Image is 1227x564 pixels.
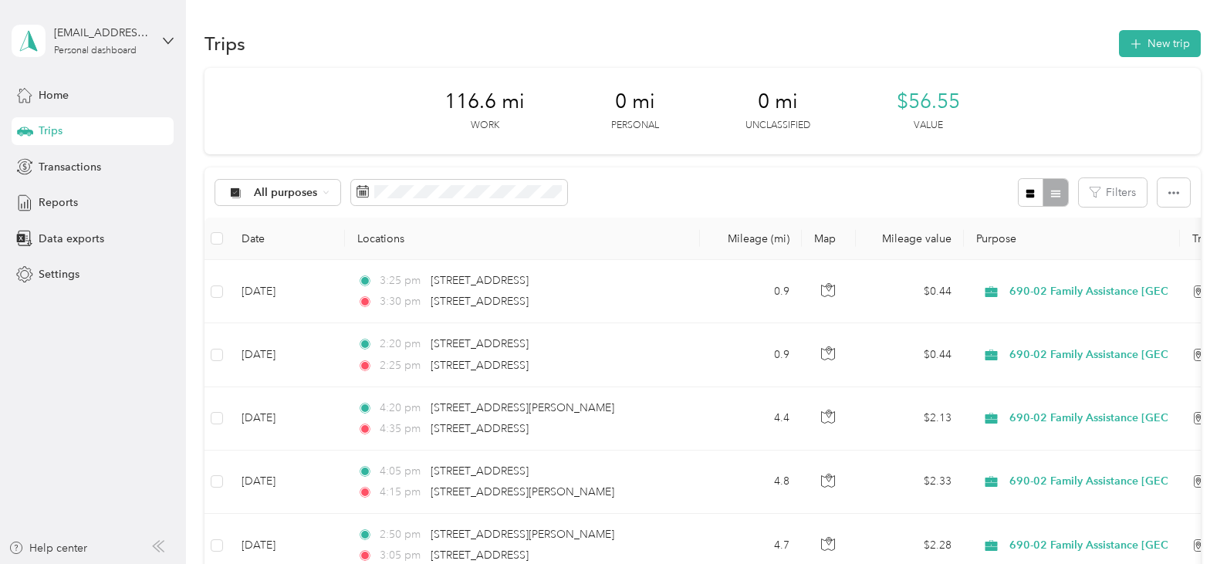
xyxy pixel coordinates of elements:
[700,387,802,451] td: 4.4
[758,89,798,114] span: 0 mi
[431,337,529,350] span: [STREET_ADDRESS]
[229,260,345,323] td: [DATE]
[471,119,499,133] p: Work
[229,451,345,514] td: [DATE]
[380,484,424,501] span: 4:15 pm
[229,387,345,451] td: [DATE]
[380,420,424,437] span: 4:35 pm
[39,123,63,139] span: Trips
[380,357,424,374] span: 2:25 pm
[700,218,802,260] th: Mileage (mi)
[615,89,655,114] span: 0 mi
[700,451,802,514] td: 4.8
[611,119,659,133] p: Personal
[39,266,79,282] span: Settings
[380,400,424,417] span: 4:20 pm
[1119,30,1201,57] button: New trip
[856,260,964,323] td: $0.44
[431,464,529,478] span: [STREET_ADDRESS]
[380,526,424,543] span: 2:50 pm
[8,540,87,556] button: Help center
[897,89,960,114] span: $56.55
[431,549,529,562] span: [STREET_ADDRESS]
[745,119,810,133] p: Unclassified
[431,295,529,308] span: [STREET_ADDRESS]
[39,87,69,103] span: Home
[964,218,1180,260] th: Purpose
[856,218,964,260] th: Mileage value
[431,401,614,414] span: [STREET_ADDRESS][PERSON_NAME]
[54,25,150,41] div: [EMAIL_ADDRESS][DOMAIN_NAME]
[54,46,137,56] div: Personal dashboard
[380,463,424,480] span: 4:05 pm
[914,119,943,133] p: Value
[431,528,614,541] span: [STREET_ADDRESS][PERSON_NAME]
[39,194,78,211] span: Reports
[856,323,964,387] td: $0.44
[700,323,802,387] td: 0.9
[254,187,318,198] span: All purposes
[380,336,424,353] span: 2:20 pm
[802,218,856,260] th: Map
[431,274,529,287] span: [STREET_ADDRESS]
[444,89,525,114] span: 116.6 mi
[39,159,101,175] span: Transactions
[380,293,424,310] span: 3:30 pm
[856,451,964,514] td: $2.33
[856,387,964,451] td: $2.13
[204,35,245,52] h1: Trips
[229,218,345,260] th: Date
[229,323,345,387] td: [DATE]
[431,359,529,372] span: [STREET_ADDRESS]
[39,231,104,247] span: Data exports
[380,547,424,564] span: 3:05 pm
[1079,178,1147,207] button: Filters
[345,218,700,260] th: Locations
[1141,478,1227,564] iframe: Everlance-gr Chat Button Frame
[700,260,802,323] td: 0.9
[431,422,529,435] span: [STREET_ADDRESS]
[380,272,424,289] span: 3:25 pm
[431,485,614,498] span: [STREET_ADDRESS][PERSON_NAME]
